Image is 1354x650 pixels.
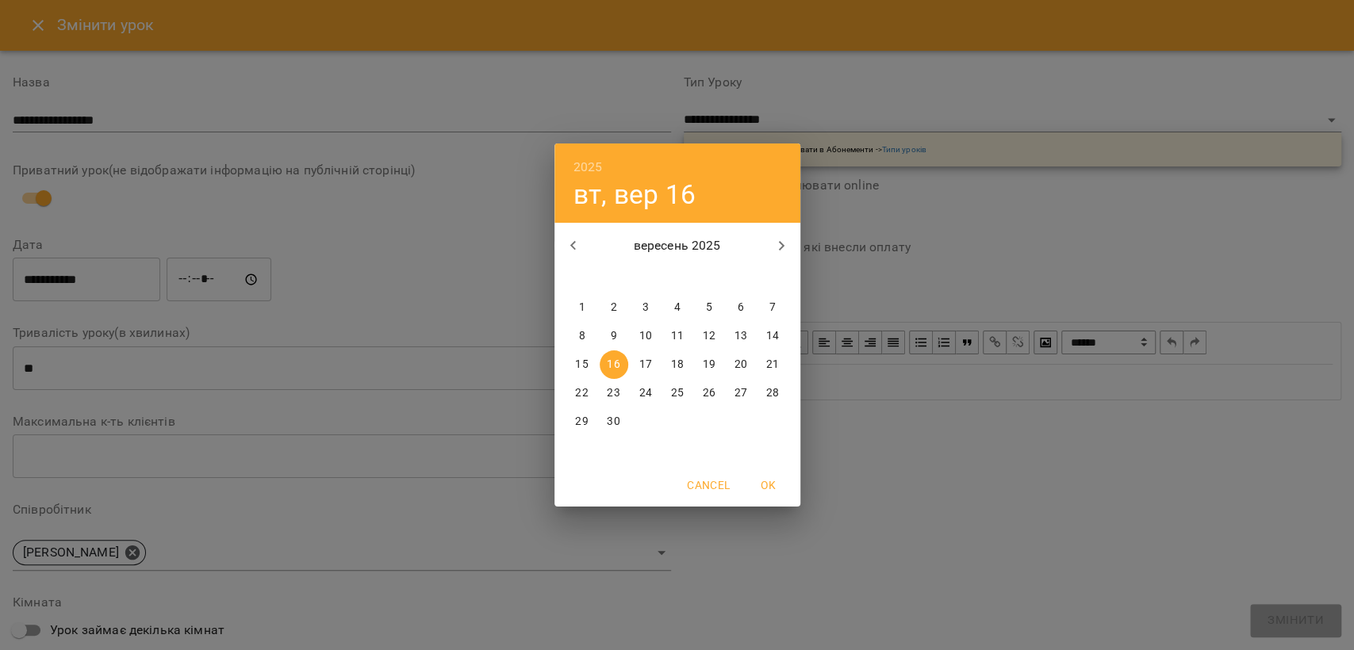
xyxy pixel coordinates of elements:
[631,270,660,285] span: ср
[600,270,628,285] span: вт
[673,300,680,315] p: 4
[734,385,746,401] p: 27
[607,414,619,430] p: 30
[765,385,778,401] p: 28
[631,350,660,379] button: 17
[670,357,683,373] p: 18
[568,350,596,379] button: 15
[765,357,778,373] p: 21
[695,322,723,350] button: 12
[734,357,746,373] p: 20
[631,379,660,407] button: 24
[737,300,743,315] p: 6
[578,328,585,344] p: 8
[663,379,692,407] button: 25
[765,328,778,344] p: 14
[743,471,794,499] button: OK
[600,379,628,407] button: 23
[575,385,588,401] p: 22
[568,379,596,407] button: 22
[727,293,755,322] button: 6
[702,357,715,373] p: 19
[568,322,596,350] button: 8
[663,270,692,285] span: чт
[702,385,715,401] p: 26
[568,293,596,322] button: 1
[600,350,628,379] button: 16
[681,471,736,499] button: Cancel
[639,385,651,401] p: 24
[578,300,585,315] p: 1
[639,328,651,344] p: 10
[695,293,723,322] button: 5
[592,236,762,255] p: вересень 2025
[734,328,746,344] p: 13
[750,476,788,495] span: OK
[663,322,692,350] button: 11
[600,293,628,322] button: 2
[695,350,723,379] button: 19
[705,300,712,315] p: 5
[670,385,683,401] p: 25
[642,300,648,315] p: 3
[695,379,723,407] button: 26
[573,178,696,211] button: вт, вер 16
[727,322,755,350] button: 13
[758,322,787,350] button: 14
[568,407,596,436] button: 29
[758,379,787,407] button: 28
[610,328,616,344] p: 9
[600,407,628,436] button: 30
[702,328,715,344] p: 12
[568,270,596,285] span: пн
[639,357,651,373] p: 17
[575,414,588,430] p: 29
[670,328,683,344] p: 11
[695,270,723,285] span: пт
[758,350,787,379] button: 21
[727,379,755,407] button: 27
[573,156,603,178] button: 2025
[687,476,730,495] span: Cancel
[610,300,616,315] p: 2
[663,293,692,322] button: 4
[607,357,619,373] p: 16
[663,350,692,379] button: 18
[600,322,628,350] button: 9
[631,293,660,322] button: 3
[727,270,755,285] span: сб
[631,322,660,350] button: 10
[727,350,755,379] button: 20
[607,385,619,401] p: 23
[575,357,588,373] p: 15
[758,270,787,285] span: нд
[758,293,787,322] button: 7
[769,300,775,315] p: 7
